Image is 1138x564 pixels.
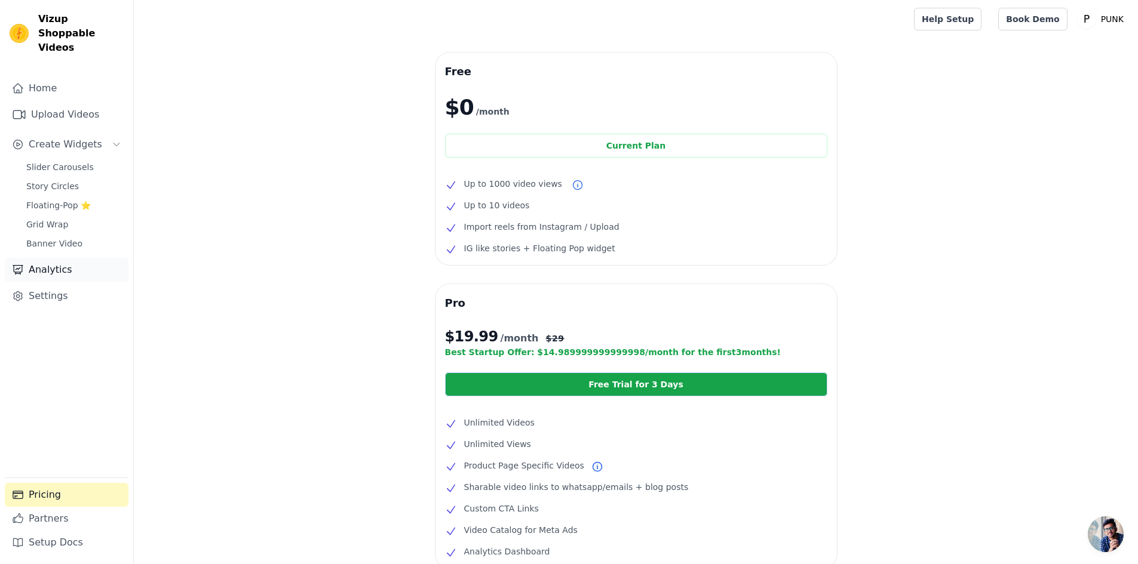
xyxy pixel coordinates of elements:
span: Unlimited Views [464,437,531,451]
a: Free Trial for 3 Days [445,372,827,396]
text: P [1083,13,1089,25]
span: /month [476,104,510,119]
a: Story Circles [19,178,128,195]
span: $0 [445,95,474,119]
a: Floating-Pop ⭐ [19,197,128,214]
span: Unlimited Videos [464,415,535,430]
span: Sharable video links to whatsapp/emails + blog posts [464,480,689,494]
span: $ 19.99 [445,327,498,346]
span: Create Widgets [29,137,102,152]
a: Open chat [1088,516,1124,552]
span: Product Page Specific Videos [464,458,584,473]
a: Help Setup [914,8,981,30]
span: Floating-Pop ⭐ [26,199,91,211]
a: Grid Wrap [19,216,128,233]
a: Analytics [5,258,128,282]
span: $ 29 [545,332,564,344]
span: Grid Wrap [26,218,68,230]
span: IG like stories + Floating Pop widget [464,241,615,255]
button: Create Widgets [5,132,128,156]
span: Import reels from Instagram / Upload [464,220,619,234]
a: Banner Video [19,235,128,252]
a: Setup Docs [5,531,128,554]
li: Video Catalog for Meta Ads [445,523,827,537]
h3: Pro [445,294,827,313]
a: Slider Carousels [19,159,128,175]
span: Analytics Dashboard [464,544,550,559]
img: Vizup [10,24,29,43]
span: /month [501,331,539,346]
span: Up to 10 videos [464,198,530,212]
span: Story Circles [26,180,79,192]
h3: Free [445,62,827,81]
span: Up to 1000 video views [464,177,562,191]
span: Banner Video [26,238,82,249]
span: Vizup Shoppable Videos [38,12,124,55]
a: Partners [5,507,128,531]
a: Pricing [5,483,128,507]
p: Best Startup Offer: $ 14.989999999999998 /month for the first 3 months! [445,346,827,358]
div: Current Plan [445,134,827,158]
p: PUNK [1096,8,1128,30]
button: P PUNK [1077,8,1128,30]
li: Custom CTA Links [445,501,827,516]
a: Home [5,76,128,100]
a: Settings [5,284,128,308]
a: Book Demo [998,8,1067,30]
a: Upload Videos [5,103,128,127]
span: Slider Carousels [26,161,94,173]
